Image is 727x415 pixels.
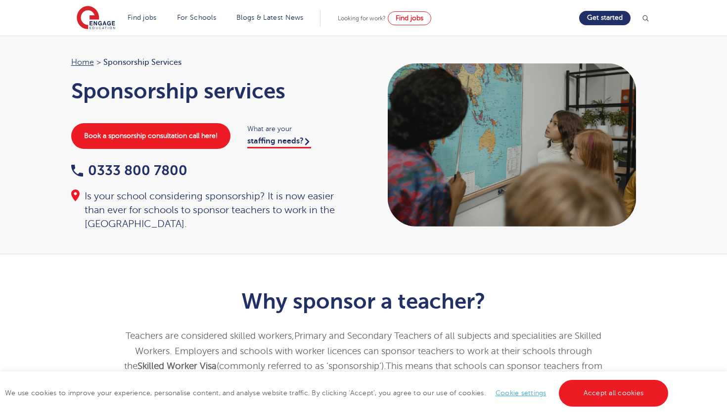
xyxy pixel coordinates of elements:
[338,15,386,22] span: Looking for work?
[71,58,94,67] a: Home
[124,346,592,371] span: mployers and schools with worker licences can sponsor teachers to work at their schools through t...
[137,361,217,371] strong: Skilled Worker Visa
[177,14,216,21] a: For Schools
[241,289,485,314] b: Why sponsor a teacher?
[236,14,304,21] a: Blogs & Latest News
[559,380,669,407] a: Accept all cookies
[71,79,354,103] h1: Sponsorship services
[5,389,671,397] span: We use cookies to improve your experience, personalise content, and analyse website traffic. By c...
[71,123,230,149] a: Book a sponsorship consultation call here!
[396,14,423,22] span: Find jobs
[71,56,354,69] nav: breadcrumb
[579,11,631,25] a: Get started
[126,331,294,341] span: Teachers are considered skilled workers,
[103,56,182,69] span: Sponsorship Services
[71,189,354,231] div: Is your school considering sponsorship? It is now easier than ever for schools to sponsor teacher...
[135,331,601,356] span: Primary and Secondary Teachers of all subjects and specialities are Skilled Workers. E
[388,11,431,25] a: Find jobs
[128,14,157,21] a: Find jobs
[247,123,354,135] span: What are your
[71,163,187,178] a: 0333 800 7800
[496,389,546,397] a: Cookie settings
[96,58,101,67] span: >
[77,6,115,31] img: Engage Education
[247,137,311,148] a: staffing needs?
